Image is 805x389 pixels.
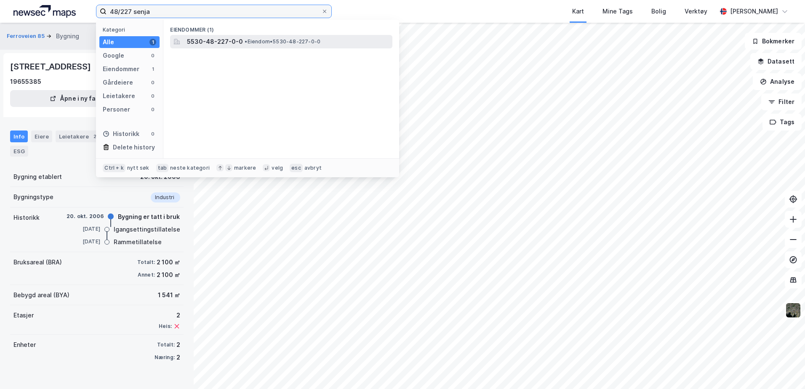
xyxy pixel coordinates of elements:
img: logo.a4113a55bc3d86da70a041830d287a7e.svg [13,5,76,18]
div: Mine Tags [602,6,633,16]
img: 9k= [785,302,801,318]
div: Historikk [13,213,40,223]
div: nytt søk [127,165,149,171]
div: 2 100 ㎡ [157,270,180,280]
button: Bokmerker [745,33,802,50]
div: 2 [176,352,180,362]
button: Tags [762,114,802,131]
div: ESG [10,146,28,157]
div: Bolig [651,6,666,16]
div: Eiendommer (1) [163,20,399,35]
div: 20. okt. 2006 [67,213,104,220]
div: Bygning etablert [13,172,62,182]
div: 0 [149,79,156,86]
div: tab [156,164,169,172]
div: Bebygd areal (BYA) [13,290,69,300]
div: Enheter [13,340,36,350]
div: Eiendommer [103,64,139,74]
div: Alle [103,37,114,47]
div: neste kategori [170,165,210,171]
div: [DATE] [67,238,100,245]
div: Google [103,51,124,61]
div: 0 [149,52,156,59]
button: Ferroveien 85 [7,32,46,40]
div: Annet: [138,272,155,278]
span: 5530-48-227-0-0 [187,37,243,47]
div: Rammetillatelse [114,237,162,247]
iframe: Chat Widget [763,349,805,389]
div: 1 [149,66,156,72]
div: Gårdeiere [103,77,133,88]
div: Kategori [103,27,160,33]
div: Totalt: [137,259,155,266]
div: Heis: [159,323,172,330]
div: Etasjer [13,310,34,320]
div: 1 541 ㎡ [158,290,180,300]
div: 2 [159,310,180,320]
div: velg [272,165,283,171]
div: 19655385 [10,77,41,87]
div: Delete history [113,142,155,152]
div: 0 [149,93,156,99]
div: Ctrl + k [103,164,125,172]
input: Søk på adresse, matrikkel, gårdeiere, leietakere eller personer [107,5,321,18]
div: 2 [176,340,180,350]
div: [PERSON_NAME] [730,6,778,16]
div: Eiere [31,131,52,142]
div: [DATE] [67,225,100,233]
div: Totalt: [157,341,175,348]
div: Kart [572,6,584,16]
div: Info [10,131,28,142]
div: Bruksareal (BRA) [13,257,62,267]
div: avbryt [304,165,322,171]
div: 0 [149,131,156,137]
div: Verktøy [685,6,707,16]
div: Leietakere [103,91,135,101]
span: Eiendom • 5530-48-227-0-0 [245,38,320,45]
div: 2 100 ㎡ [157,257,180,267]
button: Analyse [753,73,802,90]
div: Leietakere [56,131,102,142]
button: Filter [761,93,802,110]
div: Historikk [103,129,139,139]
div: Igangsettingstillatelse [114,224,180,234]
div: [STREET_ADDRESS] [10,60,93,73]
div: Bygningstype [13,192,53,202]
div: 0 [149,106,156,113]
div: markere [234,165,256,171]
button: Datasett [750,53,802,70]
div: 1 [149,39,156,45]
div: Bygning [56,31,79,41]
div: Bygning er tatt i bruk [118,212,180,222]
div: Personer [103,104,130,115]
div: 2 [91,132,99,141]
button: Åpne i ny fane [10,90,143,107]
div: Næring: [155,354,175,361]
div: esc [290,164,303,172]
span: • [245,38,247,45]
